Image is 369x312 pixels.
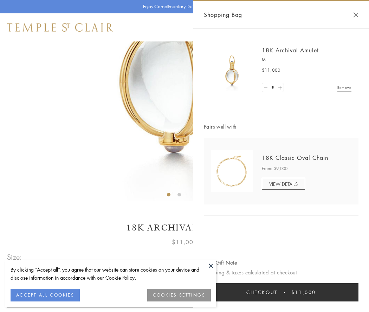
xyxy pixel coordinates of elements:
[262,56,351,63] p: M
[147,289,211,301] button: COOKIES SETTINGS
[353,12,358,18] button: Close Shopping Bag
[211,150,253,192] img: N88865-OV18
[262,46,319,54] a: 18K Archival Amulet
[262,178,305,190] a: VIEW DETAILS
[172,238,197,247] span: $11,000
[204,10,242,19] span: Shopping Bag
[291,288,316,296] span: $11,000
[262,83,269,92] a: Set quantity to 0
[204,123,358,131] span: Pairs well with
[269,181,298,187] span: VIEW DETAILS
[11,289,80,301] button: ACCEPT ALL COOKIES
[262,154,328,162] a: 18K Classic Oval Chain
[143,3,223,10] p: Enjoy Complimentary Delivery & Returns
[204,268,358,277] p: Shipping & taxes calculated at checkout
[204,258,237,267] button: Add Gift Note
[246,288,278,296] span: Checkout
[262,67,280,74] span: $11,000
[276,83,283,92] a: Set quantity to 2
[7,251,22,263] span: Size:
[211,49,253,91] img: 18K Archival Amulet
[7,23,113,32] img: Temple St. Clair
[262,165,287,172] span: From: $9,000
[337,84,351,91] a: Remove
[7,222,362,234] h1: 18K Archival Amulet
[11,266,211,282] div: By clicking “Accept all”, you agree that our website can store cookies on your device and disclos...
[204,283,358,301] button: Checkout $11,000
